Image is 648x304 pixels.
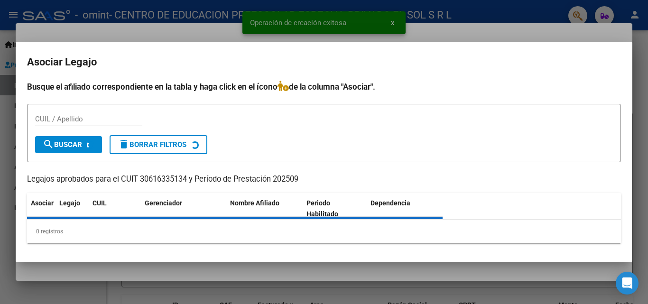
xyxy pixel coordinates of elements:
button: Buscar [35,136,102,153]
h4: Busque el afiliado correspondiente en la tabla y haga click en el ícono de la columna "Asociar". [27,81,621,93]
datatable-header-cell: Asociar [27,193,56,224]
p: Legajos aprobados para el CUIT 30616335134 y Período de Prestación 202509 [27,174,621,185]
div: 0 registros [27,220,621,243]
span: CUIL [93,199,107,207]
span: Periodo Habilitado [306,199,338,218]
span: Legajo [59,199,80,207]
mat-icon: delete [118,138,130,150]
span: Gerenciador [145,199,182,207]
datatable-header-cell: Dependencia [367,193,443,224]
div: Open Intercom Messenger [616,272,639,295]
span: Buscar [43,140,82,149]
h2: Asociar Legajo [27,53,621,71]
datatable-header-cell: Legajo [56,193,89,224]
span: Nombre Afiliado [230,199,279,207]
button: Borrar Filtros [110,135,207,154]
span: Asociar [31,199,54,207]
datatable-header-cell: Periodo Habilitado [303,193,367,224]
datatable-header-cell: Gerenciador [141,193,226,224]
datatable-header-cell: CUIL [89,193,141,224]
datatable-header-cell: Nombre Afiliado [226,193,303,224]
span: Borrar Filtros [118,140,186,149]
mat-icon: search [43,138,54,150]
span: Dependencia [370,199,410,207]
